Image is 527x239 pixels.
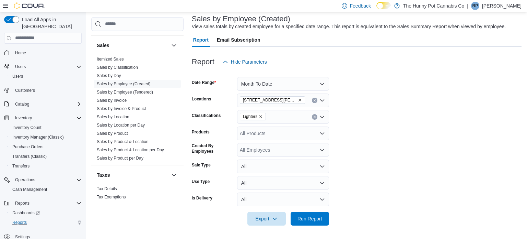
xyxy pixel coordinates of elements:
[10,133,67,141] a: Inventory Manager (Classic)
[12,154,47,159] span: Transfers (Classic)
[91,185,184,204] div: Taxes
[97,195,126,199] a: Tax Exemptions
[243,113,258,120] span: Lighters
[231,58,267,65] span: Hide Parameters
[10,162,32,170] a: Transfers
[97,131,128,136] a: Sales by Product
[12,48,82,57] span: Home
[97,106,146,111] a: Sales by Invoice & Product
[482,2,522,10] p: [PERSON_NAME]
[237,160,329,173] button: All
[259,115,263,119] button: Remove Lighters from selection in this group
[350,2,371,9] span: Feedback
[10,152,82,161] span: Transfers (Classic)
[376,2,391,9] input: Dark Mode
[12,100,32,108] button: Catalog
[10,162,82,170] span: Transfers
[97,98,127,103] span: Sales by Invoice
[97,82,151,86] a: Sales by Employee (Created)
[312,98,317,103] button: Clear input
[10,185,82,194] span: Cash Management
[192,96,211,102] label: Locations
[10,143,82,151] span: Purchase Orders
[237,176,329,190] button: All
[170,171,178,179] button: Taxes
[97,115,129,119] a: Sales by Location
[15,88,35,93] span: Customers
[192,129,210,135] label: Products
[7,161,84,171] button: Transfers
[471,2,479,10] div: Roger Pease
[237,77,329,91] button: Month To Date
[10,209,43,217] a: Dashboards
[10,123,44,132] a: Inventory Count
[97,139,149,144] a: Sales by Product & Location
[240,96,305,104] span: 3476 Glen Erin Dr
[7,123,84,132] button: Inventory Count
[10,72,82,80] span: Users
[10,209,82,217] span: Dashboards
[251,212,282,226] span: Export
[97,155,143,161] span: Sales by Product per Day
[10,123,82,132] span: Inventory Count
[97,56,124,62] span: Itemized Sales
[14,2,45,9] img: Cova
[12,187,47,192] span: Cash Management
[403,2,464,10] p: The Hunny Pot Cannabis Co
[1,175,84,185] button: Operations
[192,162,211,168] label: Sale Type
[12,199,82,207] span: Reports
[12,220,27,225] span: Reports
[12,125,42,130] span: Inventory Count
[1,62,84,72] button: Users
[10,218,30,227] a: Reports
[1,198,84,208] button: Reports
[97,42,168,49] button: Sales
[97,186,117,191] a: Tax Details
[7,185,84,194] button: Cash Management
[192,113,221,118] label: Classifications
[312,114,317,120] button: Clear input
[192,58,214,66] h3: Report
[12,199,32,207] button: Reports
[12,86,38,95] a: Customers
[7,152,84,161] button: Transfers (Classic)
[97,57,124,62] a: Itemized Sales
[7,72,84,81] button: Users
[97,65,138,70] a: Sales by Classification
[97,42,109,49] h3: Sales
[12,63,82,71] span: Users
[12,49,29,57] a: Home
[319,131,325,136] button: Open list of options
[319,147,325,153] button: Open list of options
[91,55,184,165] div: Sales
[15,200,30,206] span: Reports
[12,163,30,169] span: Transfers
[192,195,212,201] label: Is Delivery
[1,113,84,123] button: Inventory
[19,16,82,30] span: Load All Apps in [GEOGRAPHIC_DATA]
[192,80,216,85] label: Date Range
[12,114,35,122] button: Inventory
[97,147,164,153] span: Sales by Product & Location per Day
[97,73,121,78] a: Sales by Day
[12,176,82,184] span: Operations
[15,64,26,69] span: Users
[192,15,290,23] h3: Sales by Employee (Created)
[10,72,26,80] a: Users
[10,218,82,227] span: Reports
[12,114,82,122] span: Inventory
[15,50,26,56] span: Home
[243,97,296,104] span: [STREET_ADDRESS][PERSON_NAME][PERSON_NAME]
[220,55,270,69] button: Hide Parameters
[319,98,325,103] button: Open list of options
[97,172,110,178] h3: Taxes
[240,113,266,120] span: Lighters
[10,185,50,194] a: Cash Management
[1,48,84,58] button: Home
